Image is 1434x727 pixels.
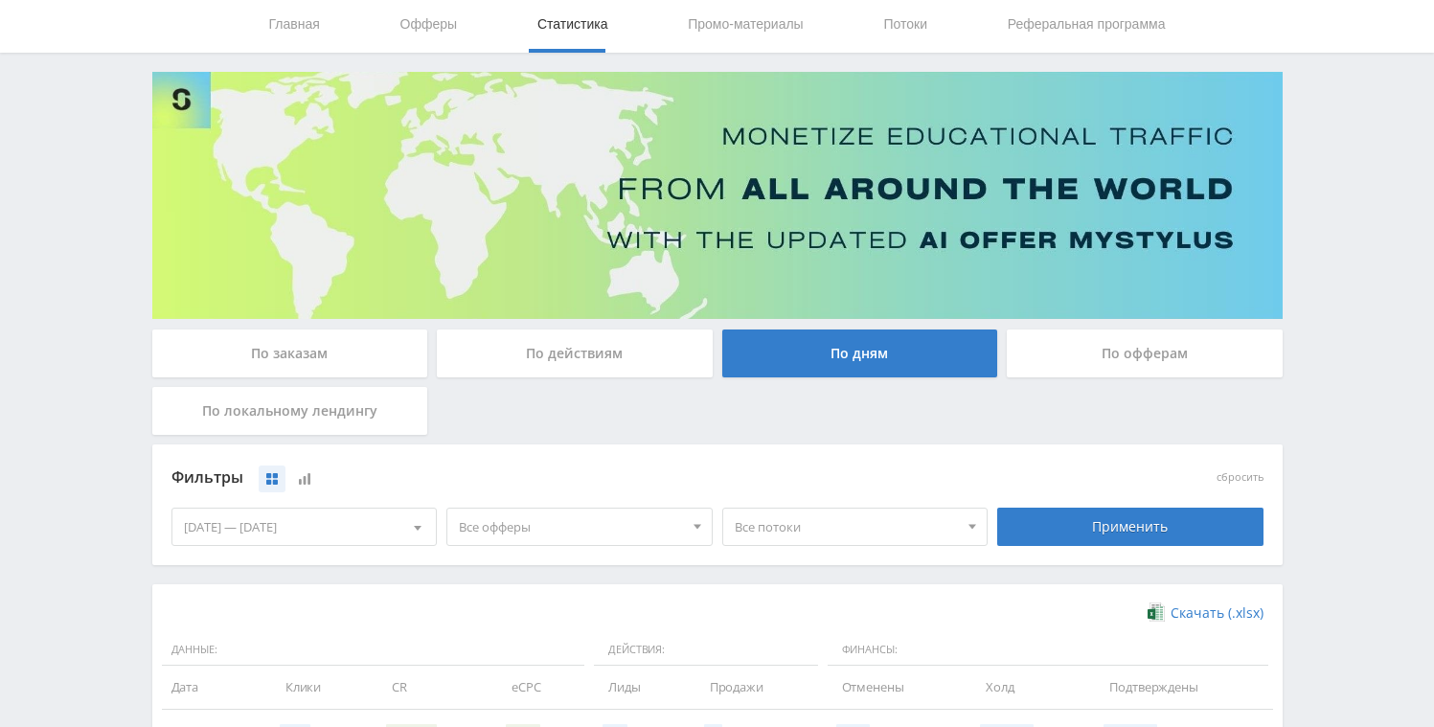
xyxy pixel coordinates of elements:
[152,387,428,435] div: По локальному лендингу
[823,666,967,709] td: Отменены
[266,666,373,709] td: Клики
[1090,666,1272,709] td: Подтверждены
[492,666,589,709] td: eCPC
[162,666,266,709] td: Дата
[1148,603,1263,623] a: Скачать (.xlsx)
[722,329,998,377] div: По дням
[373,666,492,709] td: CR
[997,508,1263,546] div: Применить
[594,634,817,667] span: Действия:
[152,329,428,377] div: По заказам
[152,72,1283,319] img: Banner
[828,634,1268,667] span: Финансы:
[1007,329,1283,377] div: По офферам
[437,329,713,377] div: По действиям
[459,509,683,545] span: Все офферы
[967,666,1090,709] td: Холд
[735,509,959,545] span: Все потоки
[171,464,989,492] div: Фильтры
[1148,602,1164,622] img: xlsx
[172,509,437,545] div: [DATE] — [DATE]
[162,634,585,667] span: Данные:
[1217,471,1263,484] button: сбросить
[691,666,823,709] td: Продажи
[1171,605,1263,621] span: Скачать (.xlsx)
[589,666,690,709] td: Лиды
